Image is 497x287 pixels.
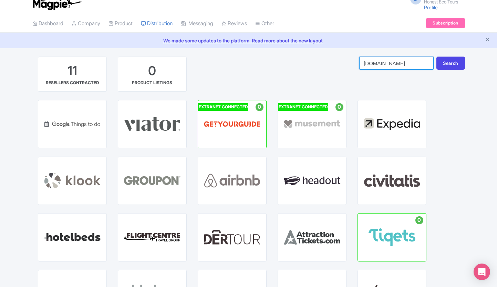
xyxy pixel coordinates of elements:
a: 0 [358,213,426,261]
div: Open Intercom Messenger [474,264,490,280]
a: Company [72,14,100,33]
a: EXTRANET CONNECTED 0 [198,100,267,148]
input: Search resellers... [359,57,434,70]
a: 11 RESELLERS CONTRACTED [38,57,107,92]
a: We made some updates to the platform. Read more about the new layout [4,37,493,44]
div: PRODUCT LISTINGS [132,80,172,86]
div: 11 [68,62,77,80]
button: Close announcement [485,36,490,44]
a: Distribution [141,14,173,33]
a: Other [255,14,274,33]
div: RESELLERS CONTRACTED [46,80,99,86]
a: EXTRANET CONNECTED 0 [278,100,346,148]
a: 0 PRODUCT LISTINGS [118,57,187,92]
a: Product [108,14,133,33]
a: Messaging [181,14,213,33]
a: Reviews [221,14,247,33]
a: Dashboard [32,14,63,33]
div: 0 [148,62,156,80]
button: Search [436,57,465,70]
a: Subscription [426,18,465,28]
a: Profile [424,4,438,10]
